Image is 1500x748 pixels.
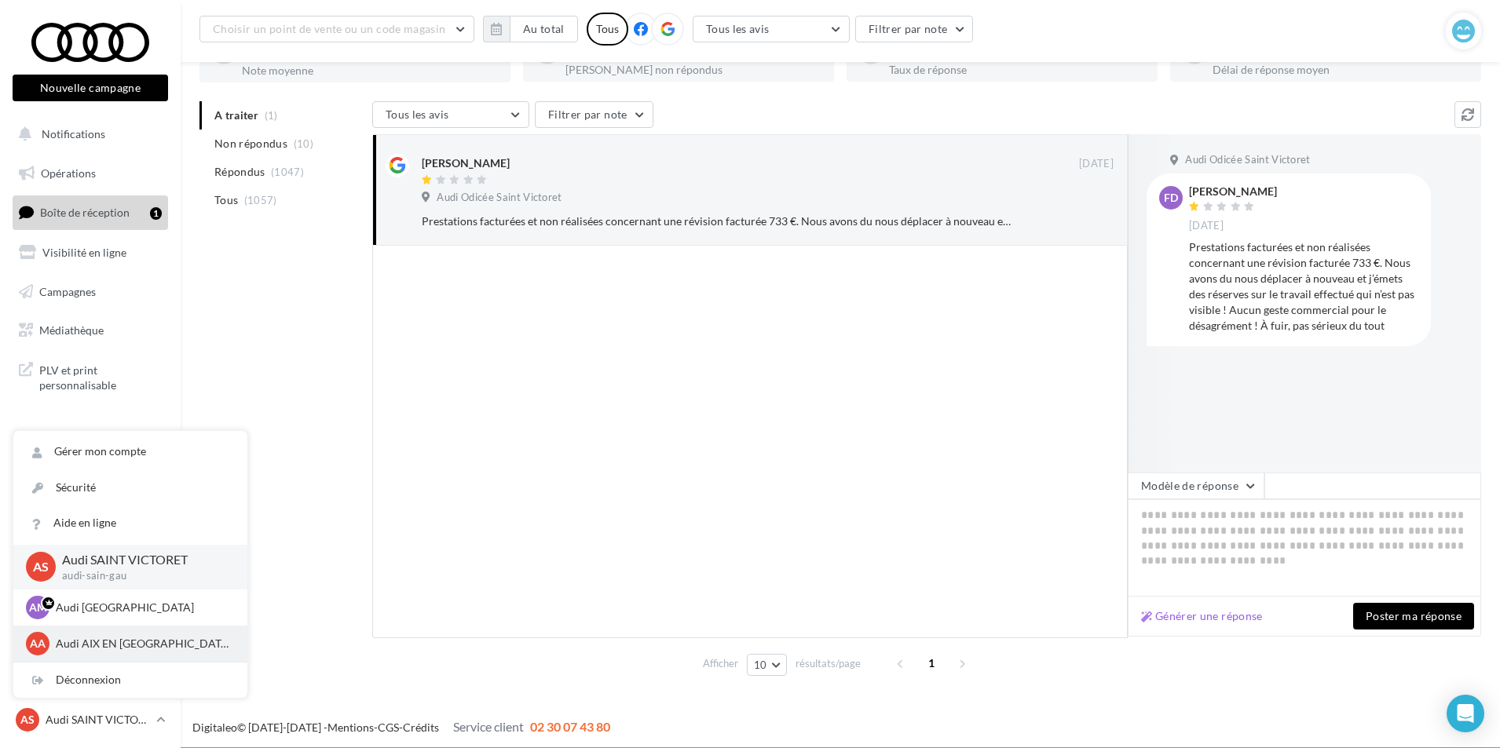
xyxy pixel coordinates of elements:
button: Au total [483,16,578,42]
span: Afficher [703,656,738,671]
a: Mentions [327,721,374,734]
div: [PERSON_NAME] [422,155,510,171]
a: AS Audi SAINT VICTORET [13,705,168,735]
span: Boîte de réception [40,206,130,219]
span: Service client [453,719,524,734]
p: Audi SAINT VICTORET [46,712,150,728]
span: Non répondus [214,136,287,151]
div: Déconnexion [13,662,247,698]
span: 02 30 07 43 80 [530,719,610,734]
span: Audi Odicée Saint Victoret [437,191,562,205]
span: 10 [754,659,767,671]
div: Prestations facturées et non réalisées concernant une révision facturée 733 €. Nous avons du nous... [1189,239,1418,334]
div: [PERSON_NAME] non répondus [565,64,821,75]
button: Générer une réponse [1135,607,1269,626]
p: Audi SAINT VICTORET [62,551,222,569]
div: 4.5 [242,44,498,62]
a: Campagnes [9,275,171,308]
div: 1 [150,207,162,220]
p: Audi [GEOGRAPHIC_DATA] [56,600,229,615]
span: Répondus [214,164,265,180]
span: Médiathèque [39,323,104,337]
button: Poster ma réponse [1353,603,1474,629]
span: (10) [294,137,313,150]
a: Gérer mon compte [13,434,247,469]
span: Choisir un point de vente ou un code magasin [213,22,445,35]
span: [DATE] [1189,219,1224,233]
div: Note moyenne [242,65,498,76]
button: Modèle de réponse [1128,473,1264,499]
a: Crédits [403,721,439,734]
div: Prestations facturées et non réalisées concernant une révision facturée 733 €. Nous avons du nous... [422,213,1012,229]
p: Audi AIX EN [GEOGRAPHIC_DATA] [56,636,229,651]
div: Tous [587,13,628,46]
a: Boîte de réception1 [9,195,171,229]
div: [PERSON_NAME] [1189,186,1277,197]
a: Digitaleo [192,721,237,734]
span: Tous les avis [386,108,449,121]
span: Opérations [41,166,96,180]
a: Aide en ligne [13,505,247,541]
a: Médiathèque [9,314,171,347]
a: Visibilité en ligne [9,236,171,269]
div: Délai de réponse moyen [1213,64,1469,75]
span: Tous les avis [706,22,770,35]
div: Open Intercom Messenger [1447,695,1484,732]
span: AS [33,558,49,576]
a: Opérations [9,157,171,190]
p: audi-sain-gau [62,569,222,583]
a: PLV et print personnalisable [9,353,171,400]
button: 10 [747,654,787,676]
button: Filtrer par note [535,101,653,128]
button: Filtrer par note [855,16,974,42]
span: 1 [919,651,944,676]
a: CGS [378,721,399,734]
span: Campagnes [39,284,96,297]
span: fd [1164,190,1178,206]
span: Tous [214,192,238,208]
button: Tous les avis [693,16,850,42]
span: PLV et print personnalisable [39,359,162,393]
span: Visibilité en ligne [42,246,126,259]
span: [DATE] [1079,157,1114,171]
span: Audi Odicée Saint Victoret [1185,153,1310,167]
span: (1047) [271,166,304,178]
button: Nouvelle campagne [13,75,168,101]
span: AS [20,712,35,728]
button: Notifications [9,118,165,151]
span: (1057) [244,194,277,206]
span: © [DATE]-[DATE] - - - [192,721,610,734]
span: AA [30,636,46,651]
a: Sécurité [13,470,247,505]
span: Notifications [42,127,105,140]
button: Tous les avis [372,101,529,128]
button: Au total [510,16,578,42]
span: AM [29,600,47,615]
button: Choisir un point de vente ou un code magasin [199,16,474,42]
div: Taux de réponse [889,64,1145,75]
span: résultats/page [796,656,861,671]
